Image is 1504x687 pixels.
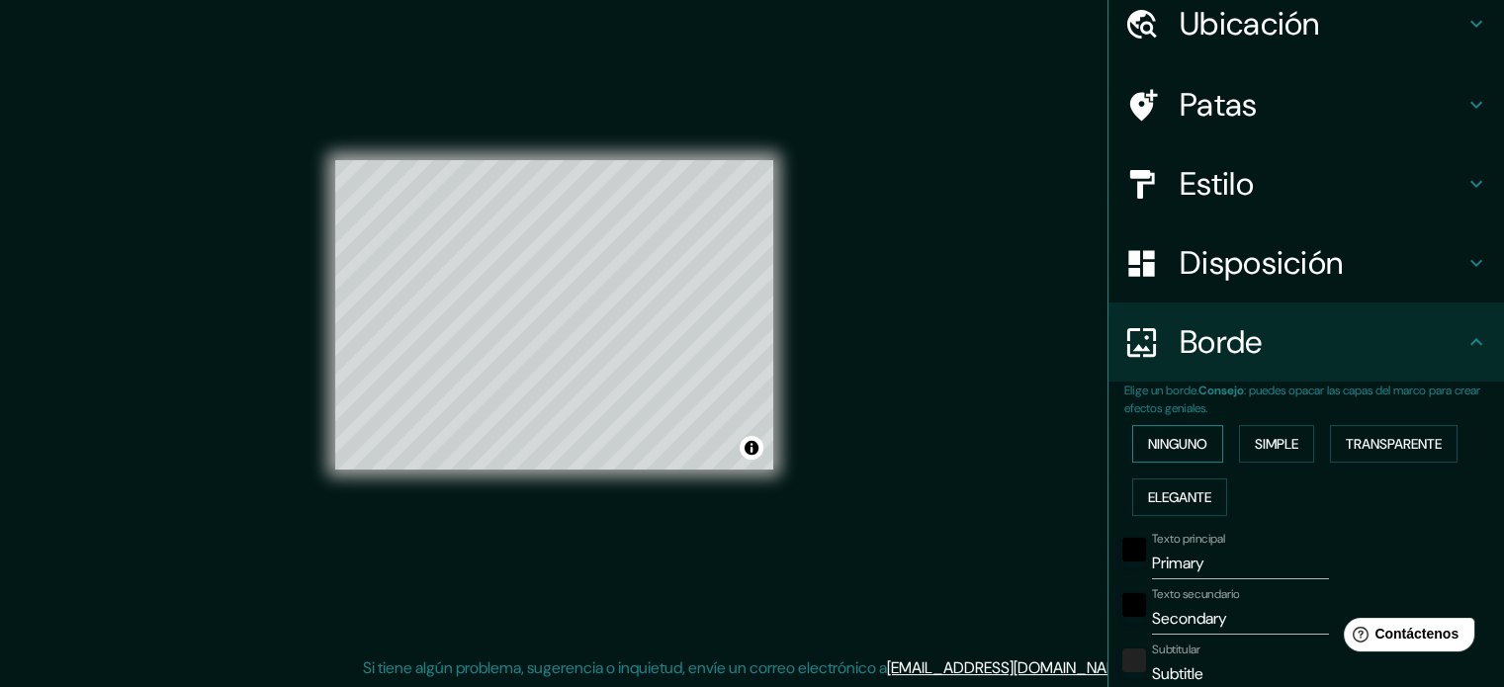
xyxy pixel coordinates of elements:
[1346,435,1442,453] font: Transparente
[1180,84,1258,126] font: Patas
[1180,242,1343,284] font: Disposición
[1180,321,1263,363] font: Borde
[1198,383,1244,398] font: Consejo
[1108,223,1504,302] div: Disposición
[1124,383,1198,398] font: Elige un borde.
[887,657,1131,678] a: [EMAIL_ADDRESS][DOMAIN_NAME]
[1152,531,1225,547] font: Texto principal
[363,657,887,678] font: Si tiene algún problema, sugerencia o inquietud, envíe un correo electrónico a
[1180,3,1320,44] font: Ubicación
[1108,302,1504,382] div: Borde
[1122,538,1146,561] button: negro
[1152,642,1200,657] font: Subtitular
[1132,425,1223,463] button: Ninguno
[1122,593,1146,617] button: negro
[1239,425,1314,463] button: Simple
[740,436,763,460] button: Activar o desactivar atribución
[1255,435,1298,453] font: Simple
[1330,425,1458,463] button: Transparente
[1152,586,1240,602] font: Texto secundario
[1108,144,1504,223] div: Estilo
[1132,478,1227,516] button: Elegante
[1148,435,1207,453] font: Ninguno
[1180,163,1254,205] font: Estilo
[1122,648,1146,672] button: color-222222
[1124,383,1480,416] font: : puedes opacar las capas del marco para crear efectos geniales.
[1328,610,1482,665] iframe: Lanzador de widgets de ayuda
[1108,65,1504,144] div: Patas
[1148,488,1211,506] font: Elegante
